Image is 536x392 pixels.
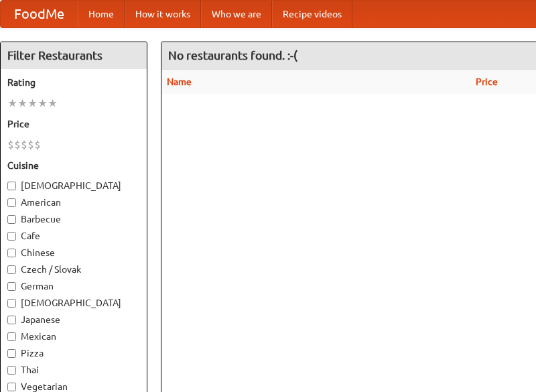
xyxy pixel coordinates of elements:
input: Cafe [7,232,16,241]
label: German [7,279,140,293]
li: ★ [7,96,17,111]
input: Chinese [7,249,16,257]
li: $ [21,137,27,152]
label: Czech / Slovak [7,263,140,276]
label: Mexican [7,330,140,343]
li: $ [14,137,21,152]
input: Thai [7,366,16,375]
a: FoodMe [1,1,78,27]
label: Barbecue [7,212,140,226]
h4: Filter Restaurants [1,42,147,69]
label: Pizza [7,346,140,360]
label: American [7,196,140,209]
label: Japanese [7,313,140,326]
a: Who we are [201,1,272,27]
input: Japanese [7,316,16,324]
h5: Rating [7,76,140,89]
input: Barbecue [7,215,16,224]
a: Home [78,1,125,27]
li: $ [34,137,41,152]
li: ★ [27,96,38,111]
input: Czech / Slovak [7,265,16,274]
li: $ [27,137,34,152]
li: $ [7,137,14,152]
h5: Cuisine [7,159,140,172]
li: ★ [48,96,58,111]
a: Price [476,76,498,87]
a: How it works [125,1,201,27]
input: Pizza [7,349,16,358]
label: [DEMOGRAPHIC_DATA] [7,296,140,310]
label: [DEMOGRAPHIC_DATA] [7,179,140,192]
input: Mexican [7,332,16,341]
label: Chinese [7,246,140,259]
input: Vegetarian [7,383,16,391]
label: Thai [7,363,140,377]
label: Cafe [7,229,140,243]
li: ★ [38,96,48,111]
li: ★ [17,96,27,111]
input: [DEMOGRAPHIC_DATA] [7,299,16,308]
ng-pluralize: No restaurants found. :-( [168,49,297,62]
h5: Price [7,117,140,131]
input: [DEMOGRAPHIC_DATA] [7,182,16,190]
a: Recipe videos [272,1,352,27]
input: American [7,198,16,207]
a: Name [167,76,192,87]
input: German [7,282,16,291]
